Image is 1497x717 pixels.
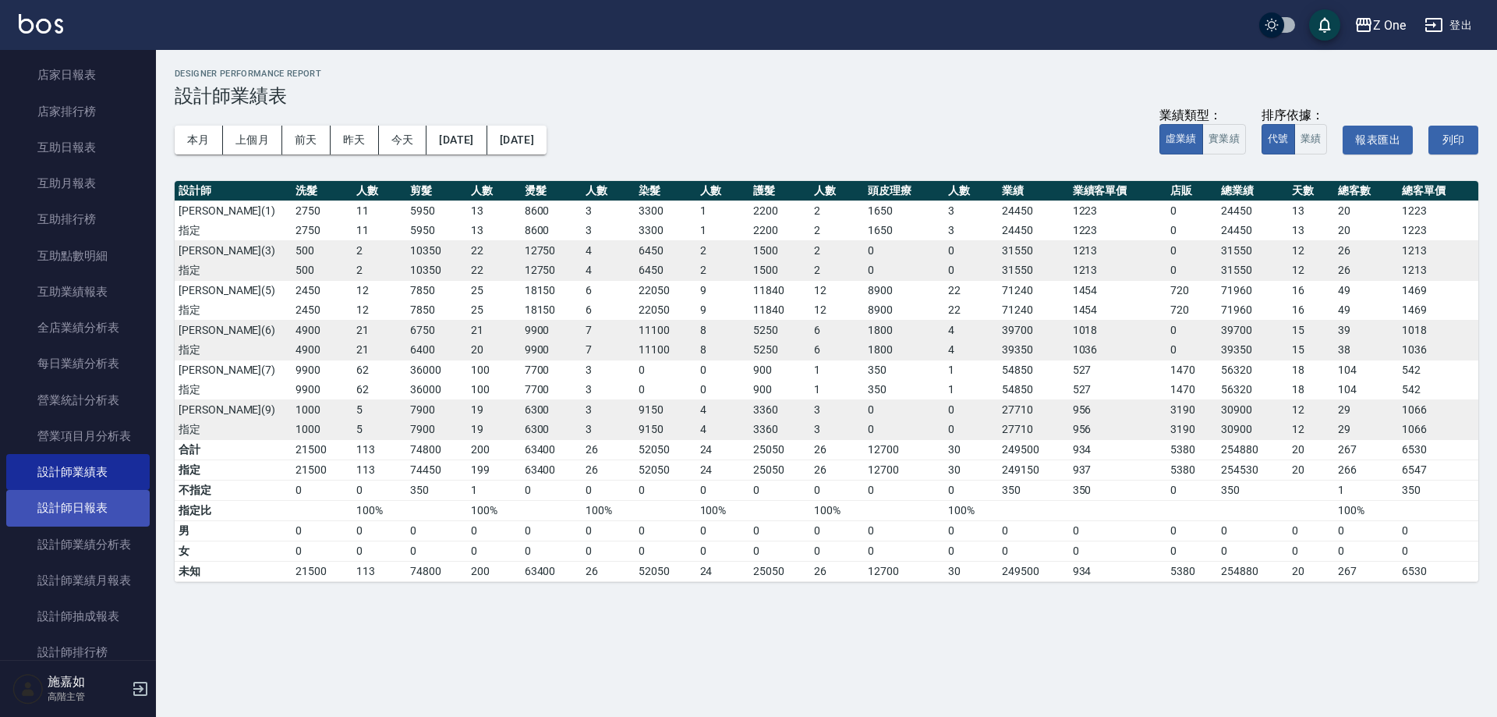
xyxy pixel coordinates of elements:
td: 2750 [292,221,352,241]
td: 1 [696,221,750,241]
td: 0 [635,360,695,380]
a: 營業統計分析表 [6,382,150,418]
td: 1650 [864,221,944,241]
td: 71240 [998,300,1069,321]
td: 11840 [749,300,810,321]
td: 19 [467,399,521,420]
p: 高階主管 [48,690,127,704]
td: 6 [810,320,864,340]
a: 設計師日報表 [6,490,150,526]
td: 26 [1334,261,1397,281]
button: [DATE] [487,126,547,154]
button: 報表匯出 [1343,126,1413,154]
img: Logo [19,14,63,34]
button: 業績 [1294,124,1328,154]
a: 互助業績報表 [6,274,150,310]
td: 527 [1069,380,1166,400]
td: 3360 [749,420,810,440]
td: 12 [352,280,406,300]
td: 21 [352,320,406,340]
button: save [1309,9,1340,41]
td: 2200 [749,201,810,221]
td: 3 [944,221,998,241]
td: 16 [1288,300,1334,321]
img: Person [12,673,44,705]
td: 7900 [406,399,467,420]
td: 1018 [1069,320,1166,340]
td: 4900 [292,320,352,340]
td: 9 [696,300,750,321]
td: 10350 [406,240,467,261]
td: 20 [1334,221,1397,241]
td: 0 [1166,320,1218,340]
th: 剪髮 [406,181,467,201]
td: 19 [467,420,521,440]
h2: Designer Performance Report [175,69,1478,79]
td: 0 [696,380,750,400]
td: 13 [467,201,521,221]
a: 互助日報表 [6,130,150,165]
td: 0 [1166,240,1218,261]
td: 1 [810,360,864,380]
td: 18150 [521,280,582,300]
td: 36000 [406,380,467,400]
td: 4 [582,240,635,261]
td: 1800 [864,320,944,340]
td: 62 [352,380,406,400]
td: 3300 [635,201,695,221]
a: 店家排行榜 [6,94,150,130]
td: 25 [467,300,521,321]
td: 4 [696,399,750,420]
th: 天數 [1288,181,1334,201]
td: 3 [582,360,635,380]
td: 22 [467,240,521,261]
td: 9900 [521,320,582,340]
td: 31550 [998,261,1069,281]
td: 12 [1288,261,1334,281]
td: 350 [864,360,944,380]
td: 3 [582,420,635,440]
td: 3 [810,399,864,420]
td: 3300 [635,221,695,241]
td: 1213 [1398,240,1478,261]
td: 0 [1166,201,1218,221]
button: Z One [1348,9,1412,41]
button: 實業績 [1202,124,1246,154]
td: 13 [1288,221,1334,241]
td: 3 [582,221,635,241]
td: 11100 [635,340,695,360]
th: 人數 [352,181,406,201]
td: 1470 [1166,380,1218,400]
td: 2 [810,240,864,261]
th: 店販 [1166,181,1218,201]
th: 總客數 [1334,181,1397,201]
h3: 設計師業績表 [175,85,1478,107]
td: 11 [352,221,406,241]
th: 人數 [944,181,998,201]
td: 21 [352,340,406,360]
th: 人數 [467,181,521,201]
td: [PERSON_NAME](9) [175,399,292,420]
th: 洗髮 [292,181,352,201]
td: 49 [1334,280,1397,300]
td: 38 [1334,340,1397,360]
td: 4 [944,320,998,340]
th: 頭皮理療 [864,181,944,201]
td: 12 [810,280,864,300]
td: 1213 [1069,261,1166,281]
td: 1500 [749,261,810,281]
td: 1213 [1069,240,1166,261]
td: 4900 [292,340,352,360]
td: 12 [810,300,864,321]
td: 31550 [1217,240,1288,261]
td: 1 [810,380,864,400]
td: 11100 [635,320,695,340]
td: 12750 [521,240,582,261]
button: [DATE] [426,126,487,154]
td: 0 [864,420,944,440]
td: 9 [696,280,750,300]
td: 24450 [1217,201,1288,221]
td: 7900 [406,420,467,440]
td: 27710 [998,420,1069,440]
td: 104 [1334,380,1397,400]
